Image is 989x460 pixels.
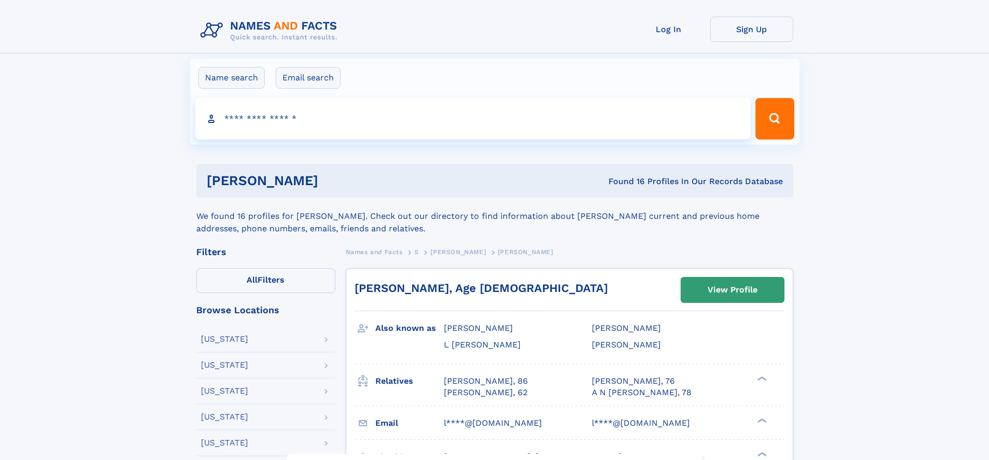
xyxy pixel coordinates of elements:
[755,375,767,382] div: ❯
[414,245,419,258] a: S
[201,439,248,447] div: [US_STATE]
[276,67,341,89] label: Email search
[247,275,258,285] span: All
[463,176,783,187] div: Found 16 Profiles In Our Records Database
[201,361,248,369] div: [US_STATE]
[498,248,553,256] span: [PERSON_NAME]
[414,248,419,256] span: S
[196,305,335,315] div: Browse Locations
[592,387,692,398] a: A N [PERSON_NAME], 78
[710,17,793,42] a: Sign Up
[201,387,248,395] div: [US_STATE]
[196,17,346,45] img: Logo Names and Facts
[444,387,527,398] a: [PERSON_NAME], 62
[346,245,403,258] a: Names and Facts
[196,247,335,257] div: Filters
[592,375,675,387] a: [PERSON_NAME], 76
[375,319,444,337] h3: Also known as
[198,67,265,89] label: Name search
[444,323,513,333] span: [PERSON_NAME]
[755,98,794,140] button: Search Button
[201,413,248,421] div: [US_STATE]
[201,335,248,343] div: [US_STATE]
[430,245,486,258] a: [PERSON_NAME]
[708,278,757,302] div: View Profile
[592,340,661,350] span: [PERSON_NAME]
[375,372,444,390] h3: Relatives
[196,268,335,293] label: Filters
[375,414,444,432] h3: Email
[195,98,751,140] input: search input
[755,417,767,424] div: ❯
[444,375,528,387] a: [PERSON_NAME], 86
[355,282,608,295] a: [PERSON_NAME], Age [DEMOGRAPHIC_DATA]
[627,17,710,42] a: Log In
[681,277,784,302] a: View Profile
[196,198,793,235] div: We found 16 profiles for [PERSON_NAME]. Check out our directory to find information about [PERSON...
[592,323,661,333] span: [PERSON_NAME]
[444,340,521,350] span: L [PERSON_NAME]
[207,174,464,187] h1: [PERSON_NAME]
[430,248,486,256] span: [PERSON_NAME]
[755,451,767,457] div: ❯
